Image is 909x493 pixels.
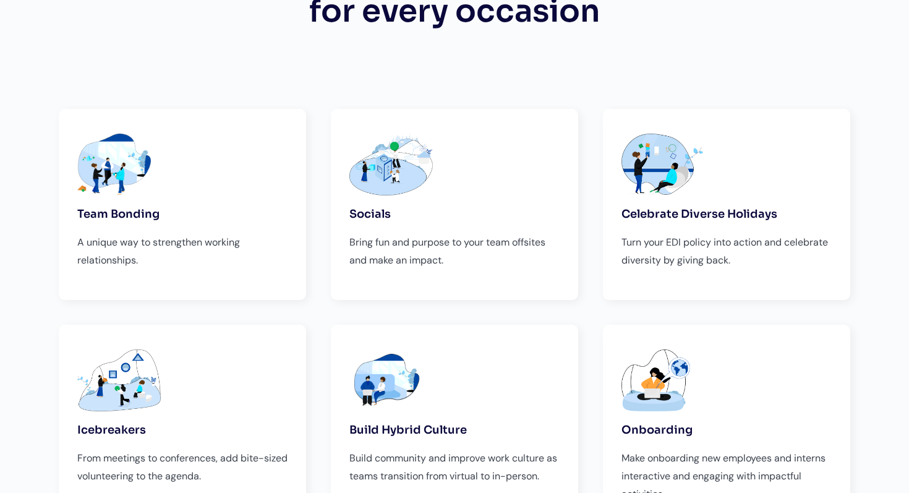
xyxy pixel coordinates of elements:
[77,234,288,270] p: A unique way to strengthen working relationships.
[349,424,467,437] h4: Build Hybrid Culture
[77,208,160,221] h4: Team Bonding
[349,234,560,270] p: Bring fun and purpose to your team offsites and make an impact.
[77,450,288,486] p: From meetings to conferences, add bite-sized volunteering to the agenda.
[77,424,146,437] h4: Icebreakers
[349,208,391,221] h4: Socials
[621,234,832,270] p: Turn your EDI policy into action and celebrate diversity by giving back.
[349,450,560,486] p: Build community and improve work culture as teams transition from virtual to in-person.
[621,208,777,221] h4: Celebrate Diverse Holidays
[621,424,693,437] h4: Onboarding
